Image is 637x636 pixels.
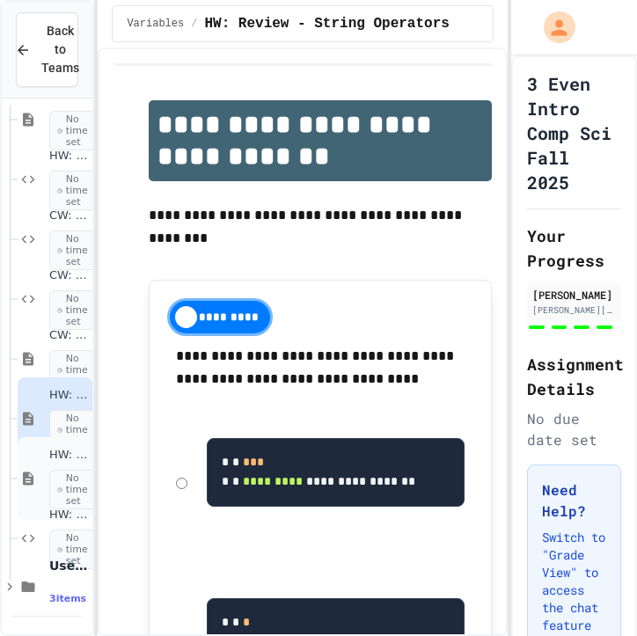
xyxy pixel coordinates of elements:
button: Back to Teams [16,12,78,87]
span: No time set [49,530,101,570]
span: No time set [49,230,101,271]
span: CW: Strings Team [49,268,89,283]
span: 3 items [49,593,86,604]
span: HW: Exercise - What's the Type? [49,508,89,523]
span: HW: Review - String Operators [49,388,89,403]
div: [PERSON_NAME] [532,287,616,303]
span: No time set [49,470,101,510]
h2: Your Progress [527,223,621,273]
span: No time set [49,410,101,450]
span: CW: More about String Operators [49,328,89,343]
div: My Account [525,7,580,48]
span: No time set [49,111,101,151]
span: Variables [127,17,184,31]
span: User Input and Functions [49,558,89,574]
span: CW: Strings Individual [49,208,89,223]
span: HW: Review - Variables and Data Types [49,448,89,463]
h1: 3 Even Intro Comp Sci Fall 2025 [527,71,621,194]
span: No time set [49,171,101,211]
div: [PERSON_NAME][EMAIL_ADDRESS][DOMAIN_NAME] [532,303,616,317]
span: / [191,17,197,31]
h3: Need Help? [542,479,606,522]
span: No time set [49,350,101,391]
span: HW: Review - String Operators [204,13,449,34]
h2: Assignment Details [527,352,621,401]
div: No due date set [527,408,621,450]
span: HW: Strings Notes [49,149,89,164]
span: No time set [49,290,101,331]
span: Back to Teams [41,22,79,77]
